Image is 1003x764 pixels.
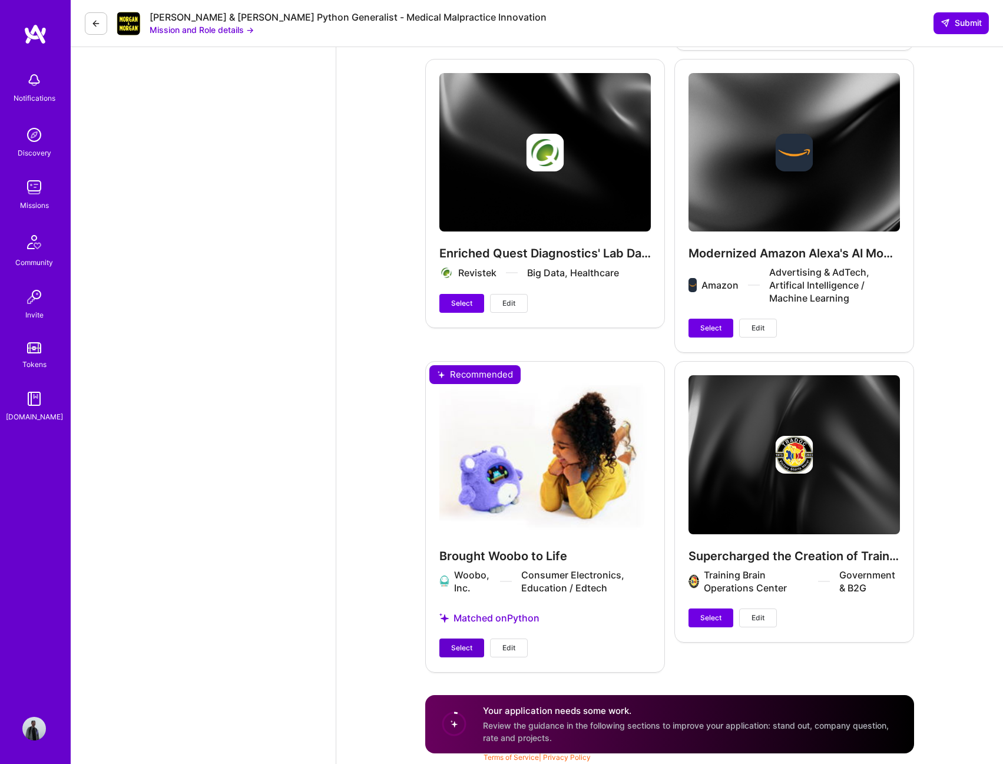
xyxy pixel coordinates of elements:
button: Select [439,639,484,657]
div: [PERSON_NAME] & [PERSON_NAME] Python Generalist - Medical Malpractice Innovation [150,11,547,24]
img: Community [20,228,48,256]
span: Review the guidance in the following sections to improve your application: stand out, company que... [483,720,889,743]
a: Terms of Service [484,753,539,762]
span: Select [700,613,721,623]
button: Edit [739,319,777,338]
span: Submit [941,17,982,29]
img: logo [24,24,47,45]
img: teamwork [22,176,46,199]
button: Edit [490,294,528,313]
div: © 2025 ATeams Inc., All rights reserved. [71,730,1003,759]
div: Community [15,256,53,269]
span: | [484,753,591,762]
span: Select [451,298,472,309]
a: Privacy Policy [543,753,591,762]
i: icon LeftArrowDark [91,19,101,28]
img: guide book [22,387,46,411]
h4: Your application needs some work. [483,705,900,717]
button: Submit [934,12,989,34]
button: Edit [490,639,528,657]
button: Select [688,319,733,338]
a: User Avatar [19,717,49,740]
span: Select [451,643,472,653]
span: Edit [502,298,515,309]
div: Tokens [22,358,47,371]
span: Edit [752,613,764,623]
span: Edit [502,643,515,653]
button: Edit [739,608,777,627]
img: Invite [22,285,46,309]
img: User Avatar [22,717,46,740]
img: Company Logo [117,12,140,35]
button: Mission and Role details → [150,24,254,36]
div: [DOMAIN_NAME] [6,411,63,423]
button: Select [439,294,484,313]
span: Edit [752,323,764,333]
div: Invite [25,309,44,321]
button: Select [688,608,733,627]
span: Select [700,323,721,333]
div: Missions [20,199,49,211]
div: Discovery [18,147,51,159]
div: Notifications [14,92,55,104]
img: discovery [22,123,46,147]
img: tokens [27,342,41,353]
img: bell [22,68,46,92]
i: icon SendLight [941,18,950,28]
